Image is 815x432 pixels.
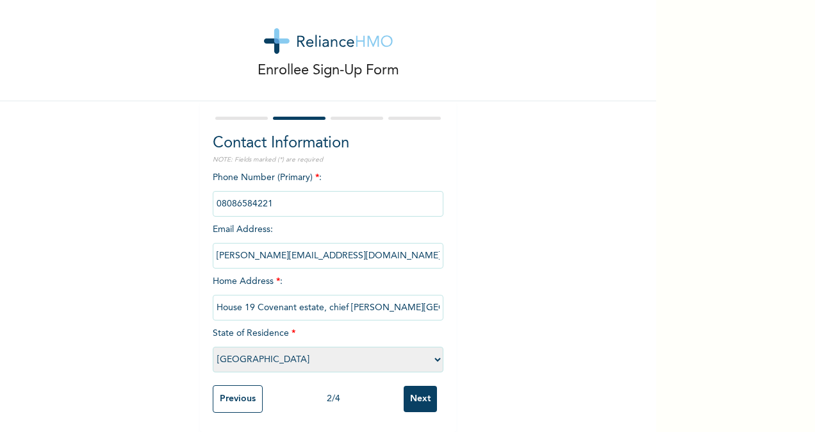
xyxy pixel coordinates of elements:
[213,155,443,165] p: NOTE: Fields marked (*) are required
[213,243,443,269] input: Enter email Address
[213,295,443,320] input: Enter home address
[264,28,393,54] img: logo
[213,225,443,260] span: Email Address :
[213,191,443,217] input: Enter Primary Phone Number
[213,329,443,364] span: State of Residence
[213,277,443,312] span: Home Address :
[258,60,399,81] p: Enrollee Sign-Up Form
[213,173,443,208] span: Phone Number (Primary) :
[263,392,404,406] div: 2 / 4
[213,385,263,413] input: Previous
[404,386,437,412] input: Next
[213,132,443,155] h2: Contact Information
